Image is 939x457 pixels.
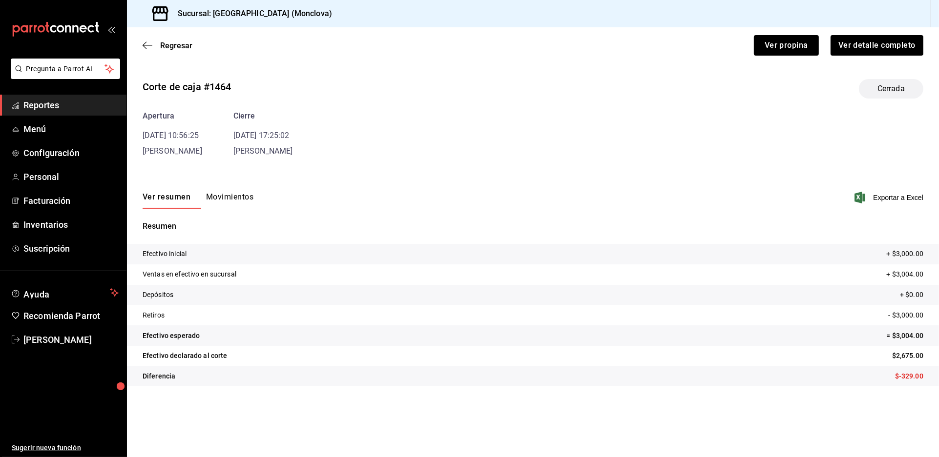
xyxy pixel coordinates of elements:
[23,99,119,112] span: Reportes
[754,35,819,56] button: Ver propina
[143,131,199,140] time: [DATE] 10:56:25
[23,194,119,207] span: Facturación
[12,443,119,453] span: Sugerir nueva función
[233,131,290,140] time: [DATE] 17:25:02
[23,242,119,255] span: Suscripción
[887,331,923,341] p: = $3,004.00
[143,41,192,50] button: Regresar
[143,351,228,361] p: Efectivo declarado al corte
[107,25,115,33] button: open_drawer_menu
[233,146,293,156] span: [PERSON_NAME]
[23,287,106,298] span: Ayuda
[143,79,231,94] div: Corte de caja #1464
[900,290,923,300] p: + $0.00
[143,331,200,341] p: Efectivo esperado
[143,310,165,320] p: Retiros
[143,192,253,209] div: navigation tabs
[889,310,923,320] p: - $3,000.00
[887,249,923,259] p: + $3,000.00
[143,290,173,300] p: Depósitos
[7,71,120,81] a: Pregunta a Parrot AI
[143,146,202,156] span: [PERSON_NAME]
[206,192,253,209] button: Movimientos
[895,371,923,381] p: $-329.00
[143,192,190,209] button: Ver resumen
[23,170,119,183] span: Personal
[233,110,293,122] div: Cierre
[143,371,175,381] p: Diferencia
[143,269,236,279] p: Ventas en efectivo en sucursal
[11,59,120,79] button: Pregunta a Parrot AI
[26,64,105,74] span: Pregunta a Parrot AI
[143,220,923,232] p: Resumen
[872,83,911,95] span: Cerrada
[887,269,923,279] p: + $3,004.00
[892,351,923,361] p: $2,675.00
[170,8,332,20] h3: Sucursal: [GEOGRAPHIC_DATA] (Monclova)
[143,110,202,122] div: Apertura
[23,146,119,159] span: Configuración
[831,35,923,56] button: Ver detalle completo
[160,41,192,50] span: Regresar
[23,122,119,136] span: Menú
[23,218,119,231] span: Inventarios
[23,309,119,322] span: Recomienda Parrot
[23,333,119,346] span: [PERSON_NAME]
[143,249,187,259] p: Efectivo inicial
[856,192,923,203] button: Exportar a Excel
